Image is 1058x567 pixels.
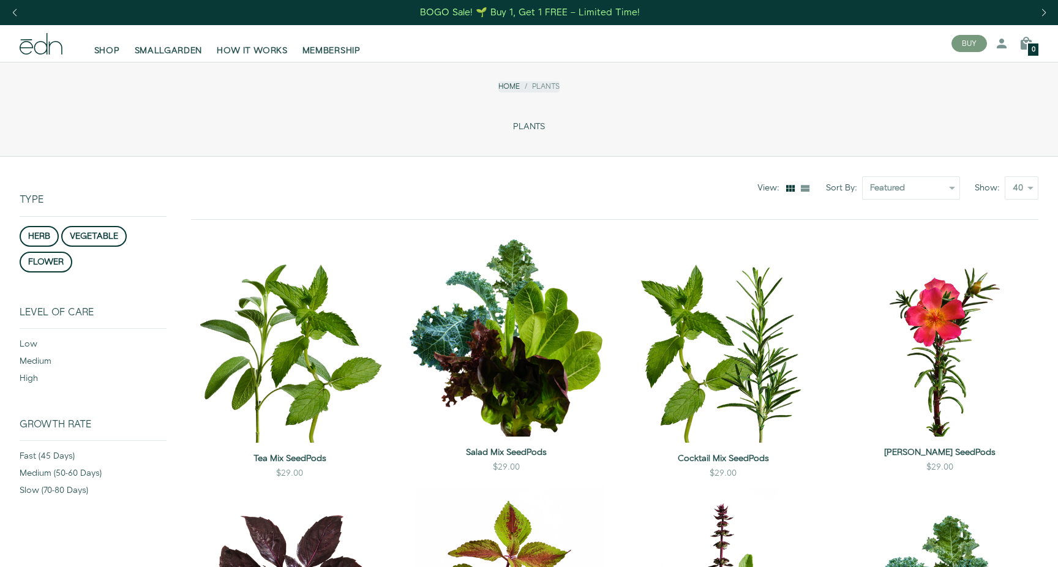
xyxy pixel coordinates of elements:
[191,452,388,465] a: Tea Mix SeedPods
[20,484,167,501] div: slow (70-80 days)
[520,81,560,92] li: Plants
[20,157,167,216] div: Type
[975,182,1005,194] label: Show:
[841,239,1038,437] img: Moss Rose SeedPods
[20,419,167,440] div: Growth Rate
[710,467,737,479] div: $29.00
[408,239,605,437] img: Salad Mix SeedPods
[302,45,361,57] span: MEMBERSHIP
[625,239,822,443] img: Cocktail Mix SeedPods
[20,252,72,272] button: flower
[20,307,167,328] div: Level of Care
[127,30,210,57] a: SMALLGARDEN
[20,338,167,355] div: low
[625,452,822,465] a: Cocktail Mix SeedPods
[295,30,368,57] a: MEMBERSHIP
[20,450,167,467] div: fast (45 days)
[419,3,642,22] a: BOGO Sale! 🌱 Buy 1, Get 1 FREE – Limited Time!
[191,239,388,443] img: Tea Mix SeedPods
[420,6,640,19] div: BOGO Sale! 🌱 Buy 1, Get 1 FREE – Limited Time!
[757,182,784,194] div: View:
[61,226,127,247] button: vegetable
[1032,47,1035,53] span: 0
[498,81,560,92] nav: breadcrumbs
[87,30,127,57] a: SHOP
[20,467,167,484] div: medium (50-60 days)
[20,372,167,389] div: high
[926,461,953,473] div: $29.00
[135,45,203,57] span: SMALLGARDEN
[217,45,287,57] span: HOW IT WORKS
[498,81,520,92] a: Home
[951,35,987,52] button: BUY
[276,467,303,479] div: $29.00
[408,446,605,459] a: Salad Mix SeedPods
[826,182,862,194] label: Sort By:
[209,30,295,57] a: HOW IT WORKS
[20,355,167,372] div: medium
[94,45,120,57] span: SHOP
[493,461,520,473] div: $29.00
[841,446,1038,459] a: [PERSON_NAME] SeedPods
[513,122,545,132] span: PLANTS
[20,226,59,247] button: herb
